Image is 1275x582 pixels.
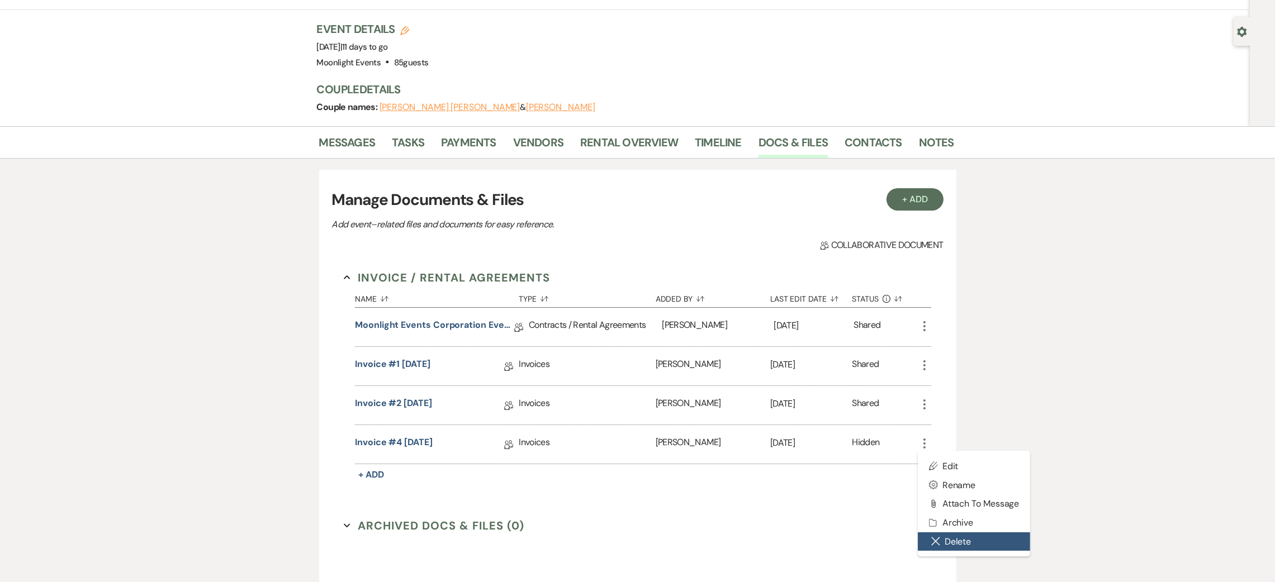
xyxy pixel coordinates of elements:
[918,513,1031,532] button: Archive
[394,57,429,68] span: 85 guests
[519,386,655,424] div: Invoices
[344,269,550,286] button: Invoice / Rental Agreements
[355,318,514,336] a: Moonlight Events Corporation Event Contract 2025 final
[380,103,520,112] button: [PERSON_NAME] [PERSON_NAME]
[770,357,852,372] p: [DATE]
[656,425,770,464] div: [PERSON_NAME]
[331,217,723,232] p: Add event–related files and documents for easy reference.
[317,41,388,53] span: [DATE]
[317,101,380,113] span: Couple names:
[519,286,655,307] button: Type
[845,133,902,158] a: Contacts
[656,286,770,307] button: Added By
[319,133,376,158] a: Messages
[441,133,496,158] a: Payments
[852,357,879,375] div: Shared
[770,397,852,411] p: [DATE]
[852,286,918,307] button: Status
[529,308,662,346] div: Contracts / Rental Agreements
[519,425,655,464] div: Invoices
[317,21,429,37] h3: Event Details
[1237,26,1247,36] button: Open lead details
[526,103,595,112] button: [PERSON_NAME]
[919,133,954,158] a: Notes
[656,347,770,385] div: [PERSON_NAME]
[380,102,595,113] span: &
[513,133,563,158] a: Vendors
[355,286,519,307] button: Name
[519,347,655,385] div: Invoices
[392,133,424,158] a: Tasks
[918,532,1031,551] button: Delete
[918,475,1031,494] button: Rename
[887,188,944,211] button: + Add
[342,41,388,53] span: 11 days to go
[355,357,430,375] a: Invoice #1 [DATE]
[820,238,943,252] span: Collaborative document
[852,436,880,453] div: Hidden
[580,133,678,158] a: Rental Overview
[774,318,854,333] p: [DATE]
[331,188,943,212] h3: Manage Documents & Files
[759,133,828,158] a: Docs & Files
[854,318,880,336] div: Shared
[317,57,381,68] span: Moonlight Events
[695,133,742,158] a: Timeline
[852,295,879,303] span: Status
[656,386,770,424] div: [PERSON_NAME]
[770,436,852,450] p: [DATE]
[355,397,432,414] a: Invoice #2 [DATE]
[358,469,384,480] span: + Add
[852,397,879,414] div: Shared
[918,456,1031,475] a: Edit
[355,467,387,483] button: + Add
[918,494,1031,513] button: Attach to Message
[662,308,774,346] div: [PERSON_NAME]
[770,286,852,307] button: Last Edit Date
[340,41,388,53] span: |
[317,82,943,97] h3: Couple Details
[355,436,433,453] a: Invoice #4 [DATE]
[344,517,524,534] button: Archived Docs & Files (0)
